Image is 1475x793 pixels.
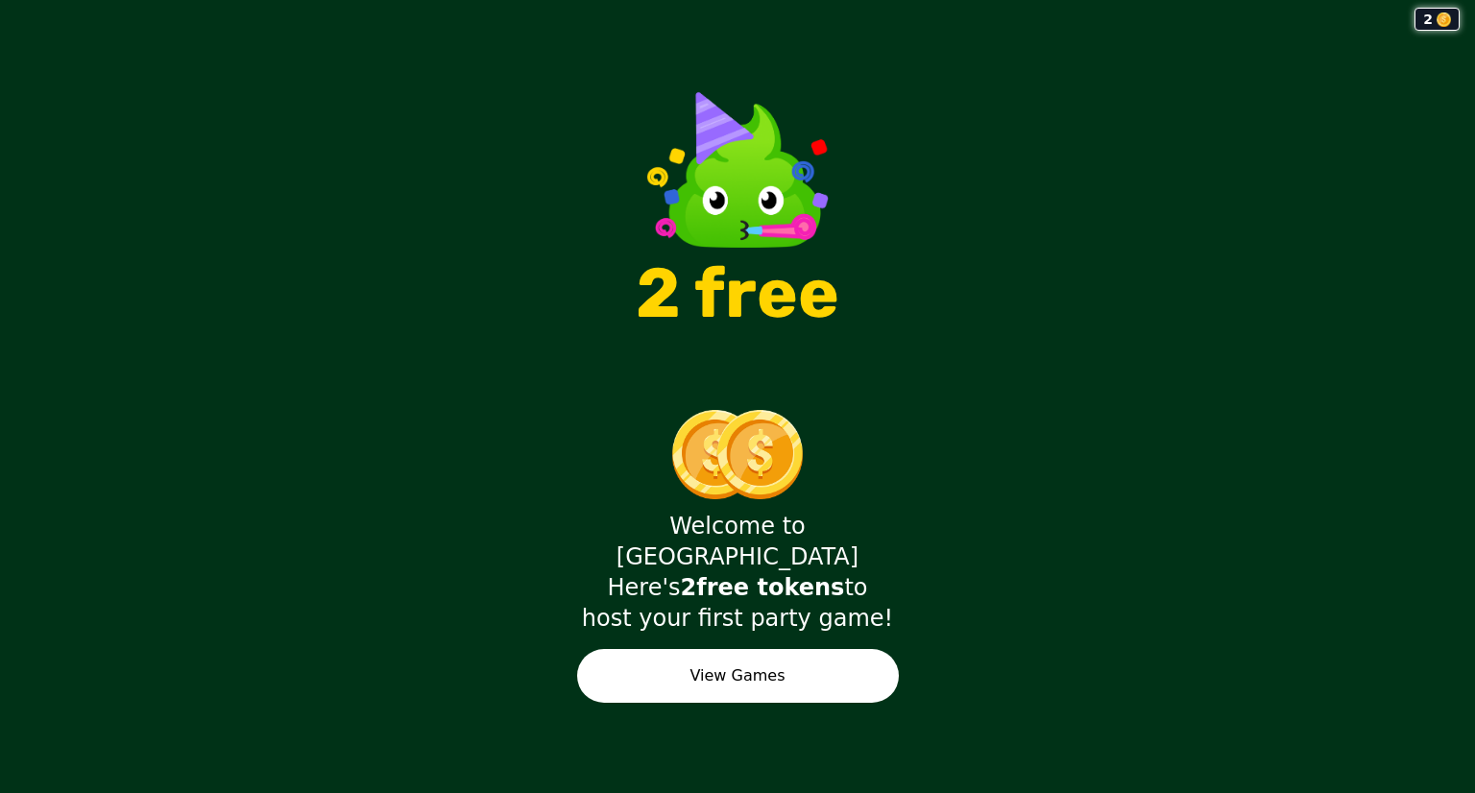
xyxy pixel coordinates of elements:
[577,511,899,634] div: Welcome to [GEOGRAPHIC_DATA] Here's to host your first party game!
[577,649,899,703] button: View Games
[636,259,839,328] p: 2 free
[1437,12,1451,27] img: coin
[646,77,829,248] img: Wasabi Mascot
[670,410,805,499] img: double tokens
[1415,8,1460,31] div: 2
[681,574,845,601] strong: 2 free tokens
